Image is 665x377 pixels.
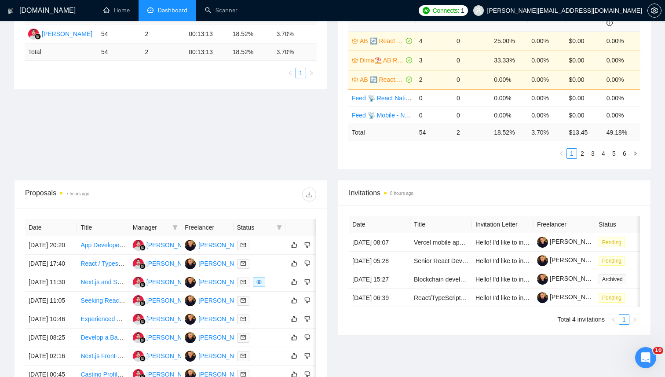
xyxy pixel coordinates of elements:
[77,310,129,329] td: Experienced React Developer Needed
[229,44,273,61] td: 18.52 %
[416,31,453,51] td: 4
[256,279,262,285] span: eye
[306,68,317,78] button: right
[146,333,197,342] div: [PERSON_NAME]
[599,293,625,303] span: Pending
[185,314,196,325] img: KB
[241,372,246,377] span: mail
[629,314,640,325] li: Next Page
[566,70,603,89] td: $0.00
[147,7,153,13] span: dashboard
[291,297,297,304] span: like
[619,148,630,159] li: 6
[80,315,186,322] a: Experienced React Developer Needed
[303,191,316,198] span: download
[410,233,472,252] td: Vercel mobile app/ next.js
[185,295,196,306] img: KB
[416,51,453,70] td: 3
[603,31,640,51] td: 0.00%
[648,7,661,14] span: setting
[289,351,300,361] button: like
[352,95,425,102] a: Feed 📡 React Native v1.0
[490,89,528,106] td: 0.00%
[237,223,273,232] span: Status
[185,351,196,362] img: KB
[588,149,598,158] a: 3
[139,337,146,343] img: gigradar-bm.png
[416,124,453,141] td: 54
[599,257,628,264] a: Pending
[146,240,197,250] div: [PERSON_NAME]
[198,333,249,342] div: [PERSON_NAME]
[352,57,358,63] span: crown
[273,25,317,44] td: 3.70%
[302,258,313,269] button: dislike
[146,259,197,268] div: [PERSON_NAME]
[291,242,297,249] span: like
[198,296,249,305] div: [PERSON_NAME]
[490,51,528,70] td: 33.33%
[289,240,300,250] button: like
[229,25,273,44] td: 18.52%
[133,258,144,269] img: AK
[133,333,197,340] a: AK[PERSON_NAME]
[630,148,640,159] button: right
[349,216,410,233] th: Date
[603,89,640,106] td: 0.00%
[80,297,238,304] a: Seeking React (Next.js) Expert for Frontend Development
[603,106,640,124] td: 0.00%
[410,270,472,289] td: Blockchain developer - NFT Marketplace
[291,352,297,359] span: like
[537,292,548,303] img: c1mYmDOCaDamf-ZPL8tgF0hpyKdEMjNiPaO0o0HDYj2CSCJdK1ixA5wJBhKKji2lCR
[414,257,577,264] a: Senior React Developer Needed for Timed Task Completion
[410,289,472,307] td: React/TypeScript Dev to Polish & Ship OMEGA Story Matrix MVP (Tailwind v4)
[139,318,146,325] img: gigradar-bm.png
[349,289,410,307] td: [DATE] 06:39
[25,273,77,292] td: [DATE] 11:30
[360,55,404,65] a: Dima⛱️ AB React Native
[80,352,182,359] a: Next.js Front-End Developer Needed
[289,332,300,343] button: like
[632,317,637,322] span: right
[609,148,619,159] li: 5
[291,315,297,322] span: like
[528,89,565,106] td: 0.00%
[349,270,410,289] td: [DATE] 15:27
[494,15,515,22] span: PVR
[556,148,566,159] li: Previous Page
[77,347,129,366] td: Next.js Front-End Developer Needed
[205,7,237,14] a: searchScanner
[423,7,430,14] img: upwork-logo.png
[302,295,313,306] button: dislike
[304,352,311,359] span: dislike
[609,149,619,158] a: 5
[558,314,605,325] li: Total 4 invitations
[42,29,92,39] div: [PERSON_NAME]
[304,278,311,285] span: dislike
[285,68,296,78] li: Previous Page
[133,352,197,359] a: AK[PERSON_NAME]
[172,225,178,230] span: filter
[25,310,77,329] td: [DATE] 10:46
[198,259,249,268] div: [PERSON_NAME]
[603,70,640,89] td: 0.00%
[453,31,490,51] td: 0
[304,260,311,267] span: dislike
[185,25,229,44] td: 00:13:13
[406,77,412,83] span: check-circle
[133,351,144,362] img: AK
[537,238,600,245] a: [PERSON_NAME]
[146,351,197,361] div: [PERSON_NAME]
[241,316,246,322] span: mail
[635,347,656,368] iframe: Intercom live chat
[241,261,246,266] span: mail
[619,315,629,324] a: 1
[349,187,640,198] span: Invitations
[241,279,246,285] span: mail
[653,347,663,354] span: 10
[416,89,453,106] td: 0
[133,315,197,322] a: AK[PERSON_NAME]
[181,219,233,236] th: Freelancer
[296,68,306,78] li: 1
[77,292,129,310] td: Seeking React (Next.js) Expert for Frontend Development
